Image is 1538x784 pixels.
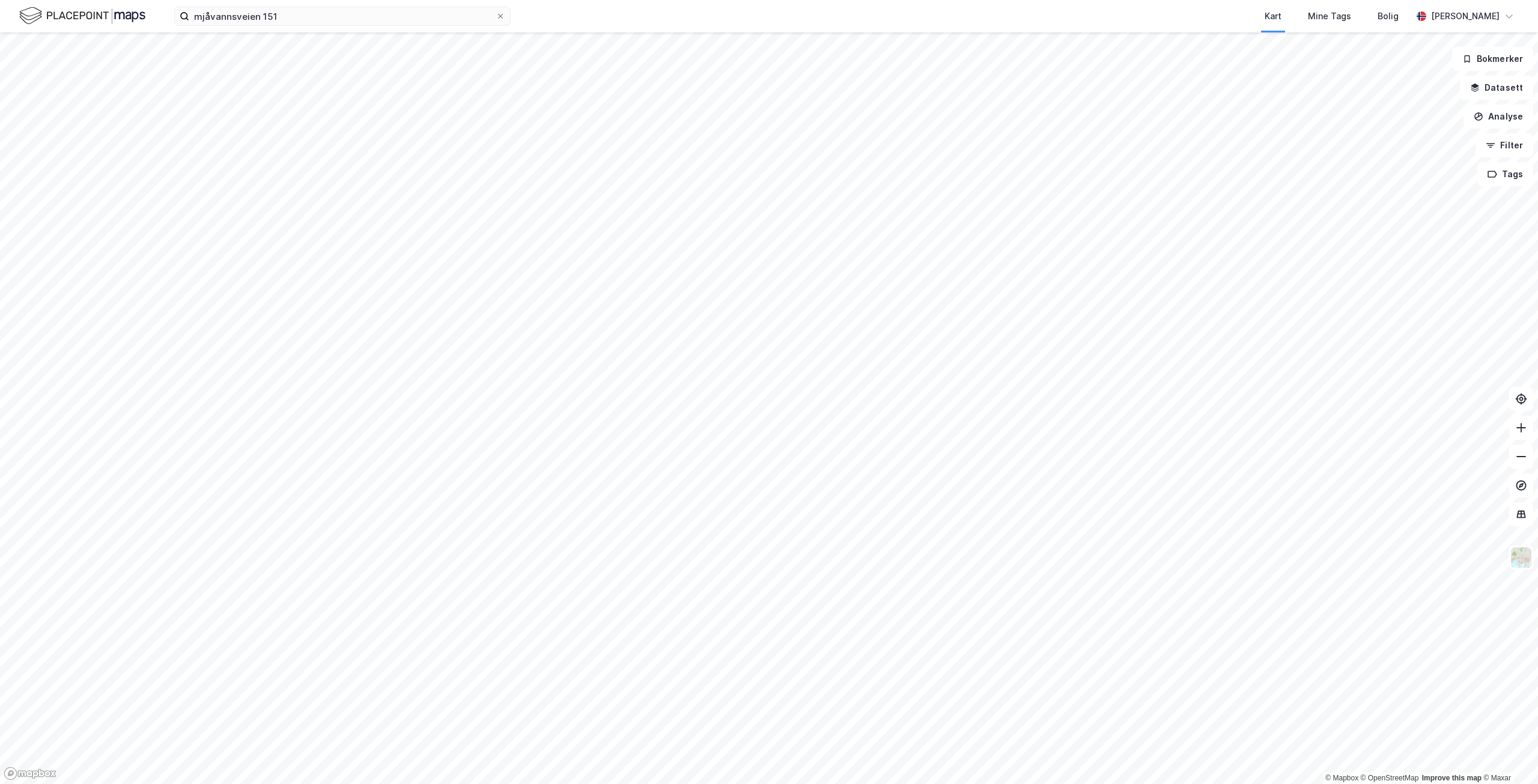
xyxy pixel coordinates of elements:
img: Z [1510,546,1533,569]
a: OpenStreetMap [1361,774,1419,782]
button: Filter [1476,133,1533,157]
a: Mapbox [1325,774,1358,782]
button: Tags [1477,162,1533,186]
button: Analyse [1464,105,1533,129]
button: Bokmerker [1452,47,1533,71]
a: Mapbox homepage [4,767,56,780]
div: Bolig [1378,9,1399,23]
div: Kontrollprogram for chat [1478,726,1538,784]
div: Kart [1265,9,1281,23]
div: [PERSON_NAME] [1431,9,1500,23]
a: Improve this map [1422,774,1482,782]
input: Søk på adresse, matrikkel, gårdeiere, leietakere eller personer [189,7,496,25]
img: logo.f888ab2527a4732fd821a326f86c7f29.svg [19,5,145,26]
div: Mine Tags [1308,9,1351,23]
button: Datasett [1460,76,1533,100]
iframe: Chat Widget [1478,726,1538,784]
